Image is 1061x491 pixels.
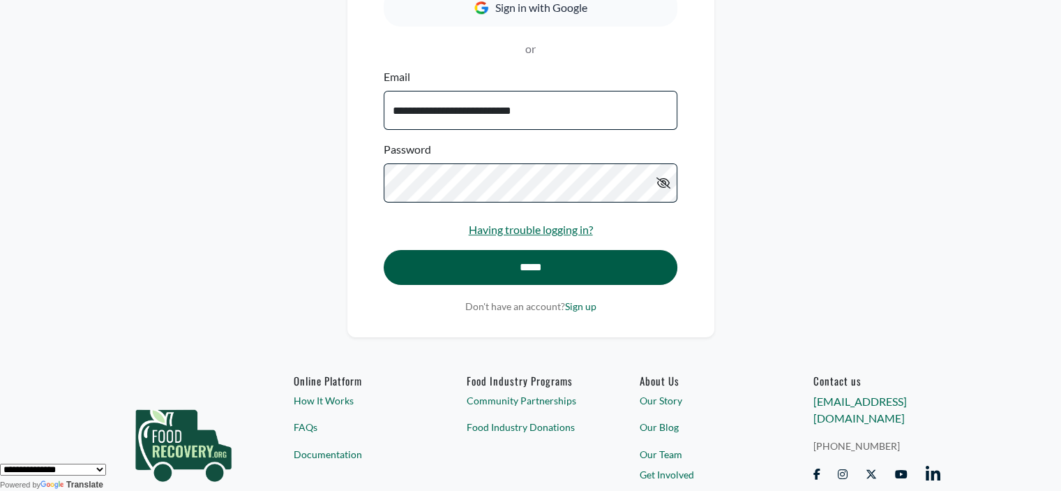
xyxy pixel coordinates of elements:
[294,374,421,387] h6: Online Platform
[640,393,767,408] a: Our Story
[384,299,677,314] p: Don't have an account?
[384,68,410,85] label: Email
[40,481,66,490] img: Google Translate
[565,300,596,312] a: Sign up
[384,141,431,158] label: Password
[294,393,421,408] a: How It Works
[40,480,103,490] a: Translate
[640,374,767,387] a: About Us
[294,447,421,462] a: Documentation
[467,374,594,387] h6: Food Industry Programs
[813,374,940,387] h6: Contact us
[294,420,421,434] a: FAQs
[467,393,594,408] a: Community Partnerships
[640,420,767,434] a: Our Blog
[640,447,767,462] a: Our Team
[474,1,488,15] img: Google Icon
[467,420,594,434] a: Food Industry Donations
[384,41,677,57] p: or
[469,223,593,236] a: Having trouble logging in?
[813,395,906,425] a: [EMAIL_ADDRESS][DOMAIN_NAME]
[813,439,940,453] a: [PHONE_NUMBER]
